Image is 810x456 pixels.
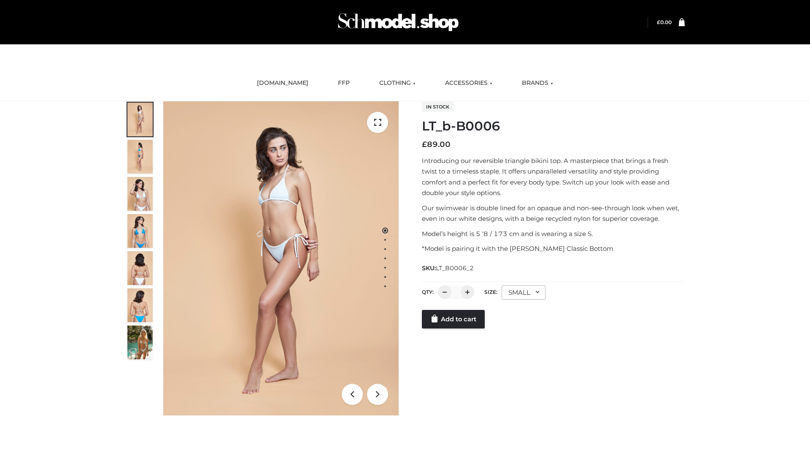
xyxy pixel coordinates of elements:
[163,101,399,415] img: LT_b-B0006
[127,140,153,174] img: ArielClassicBikiniTop_CloudNine_AzureSky_OW114ECO_2-scaled.jpg
[127,214,153,248] img: ArielClassicBikiniTop_CloudNine_AzureSky_OW114ECO_4-scaled.jpg
[422,228,685,239] p: Model’s height is 5 ‘8 / 173 cm and is wearing a size S.
[422,155,685,198] p: Introducing our reversible triangle bikini top. A masterpiece that brings a fresh twist to a time...
[127,251,153,285] img: ArielClassicBikiniTop_CloudNine_AzureSky_OW114ECO_7-scaled.jpg
[422,203,685,224] p: Our swimwear is double lined for an opaque and non-see-through look when wet, even in our white d...
[422,310,485,328] a: Add to cart
[373,74,422,92] a: CLOTHING
[251,74,315,92] a: [DOMAIN_NAME]
[335,5,462,39] img: Schmodel Admin 964
[657,19,672,25] a: £0.00
[422,140,451,149] bdi: 89.00
[422,140,427,149] span: £
[436,264,474,272] span: LT_B0006_2
[422,119,685,134] h1: LT_b-B0006
[332,74,356,92] a: FFP
[422,102,454,112] span: In stock
[484,289,497,295] label: Size:
[127,326,153,359] img: Arieltop_CloudNine_AzureSky2.jpg
[657,19,660,25] span: £
[127,177,153,211] img: ArielClassicBikiniTop_CloudNine_AzureSky_OW114ECO_3-scaled.jpg
[422,243,685,254] p: *Model is pairing it with the [PERSON_NAME] Classic Bottom
[516,74,559,92] a: BRANDS
[657,19,672,25] bdi: 0.00
[127,288,153,322] img: ArielClassicBikiniTop_CloudNine_AzureSky_OW114ECO_8-scaled.jpg
[439,74,499,92] a: ACCESSORIES
[422,289,434,295] label: QTY:
[422,263,475,273] span: SKU:
[127,103,153,136] img: ArielClassicBikiniTop_CloudNine_AzureSky_OW114ECO_1-scaled.jpg
[502,285,545,300] div: SMALL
